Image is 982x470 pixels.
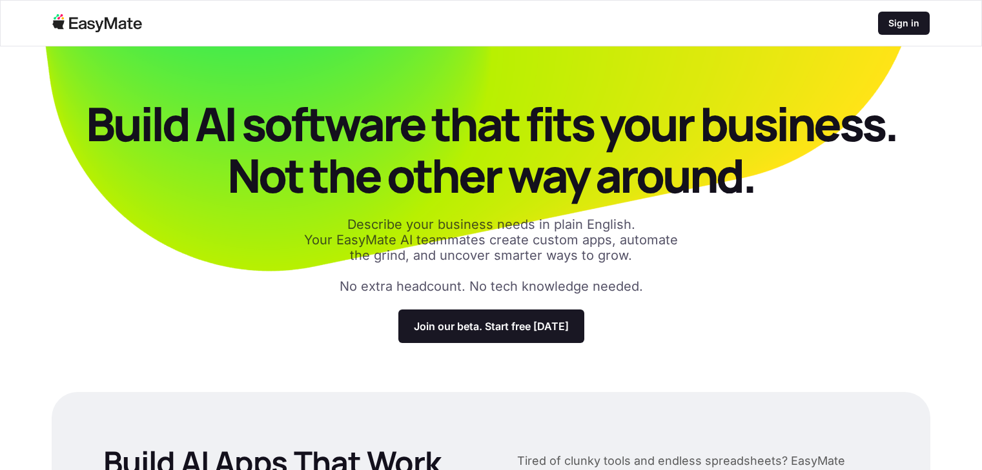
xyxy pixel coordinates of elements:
[888,17,919,30] p: Sign in
[340,279,643,294] p: No extra headcount. No tech knowledge needed.
[414,320,569,333] p: Join our beta. Start free [DATE]
[398,309,584,343] a: Join our beta. Start free [DATE]
[52,98,930,201] p: Build AI software that fits your business. Not the other way around.
[298,217,685,263] p: Describe your business needs in plain English. Your EasyMate AI teammates create custom apps, aut...
[878,12,930,35] a: Sign in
